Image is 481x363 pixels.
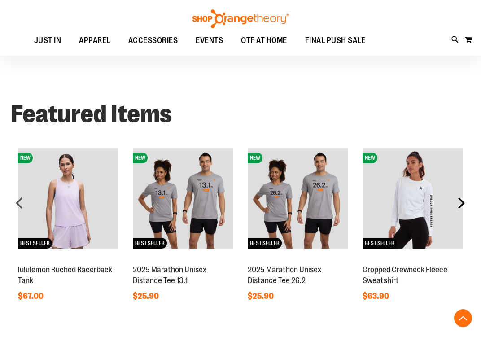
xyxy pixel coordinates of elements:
[248,148,348,249] img: 2025 Marathon Unisex Distance Tee 26.2
[248,292,275,301] span: $25.90
[363,153,377,163] span: NEW
[133,255,233,262] a: 2025 Marathon Unisex Distance Tee 13.1NEWBEST SELLER
[11,194,29,212] div: prev
[70,31,119,51] a: APPAREL
[18,153,33,163] span: NEW
[452,194,470,212] div: next
[196,31,223,51] span: EVENTS
[248,265,321,285] a: 2025 Marathon Unisex Distance Tee 26.2
[133,148,233,249] img: 2025 Marathon Unisex Distance Tee 13.1
[25,31,70,51] a: JUST IN
[18,238,52,249] span: BEST SELLER
[296,31,375,51] a: FINAL PUSH SALE
[18,265,112,285] a: lululemon Ruched Racerback Tank
[454,309,472,327] button: Back To Top
[34,31,61,51] span: JUST IN
[248,238,282,249] span: BEST SELLER
[363,255,463,262] a: Cropped Crewneck Fleece SweatshirtNEWBEST SELLER
[363,148,463,249] img: Cropped Crewneck Fleece Sweatshirt
[133,153,148,163] span: NEW
[305,31,366,51] span: FINAL PUSH SALE
[18,292,45,301] span: $67.00
[191,9,290,28] img: Shop Orangetheory
[18,255,118,262] a: lululemon Ruched Racerback TankNEWBEST SELLER
[133,238,167,249] span: BEST SELLER
[18,148,118,249] img: lululemon Ruched Racerback Tank
[232,31,296,51] a: OTF AT HOME
[128,31,178,51] span: ACCESSORIES
[133,265,206,285] a: 2025 Marathon Unisex Distance Tee 13.1
[248,255,348,262] a: 2025 Marathon Unisex Distance Tee 26.2NEWBEST SELLER
[11,100,172,128] strong: Featured Items
[363,265,447,285] a: Cropped Crewneck Fleece Sweatshirt
[248,153,262,163] span: NEW
[363,238,397,249] span: BEST SELLER
[363,292,390,301] span: $63.90
[79,31,110,51] span: APPAREL
[187,31,232,51] a: EVENTS
[241,31,287,51] span: OTF AT HOME
[133,292,160,301] span: $25.90
[119,31,187,51] a: ACCESSORIES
